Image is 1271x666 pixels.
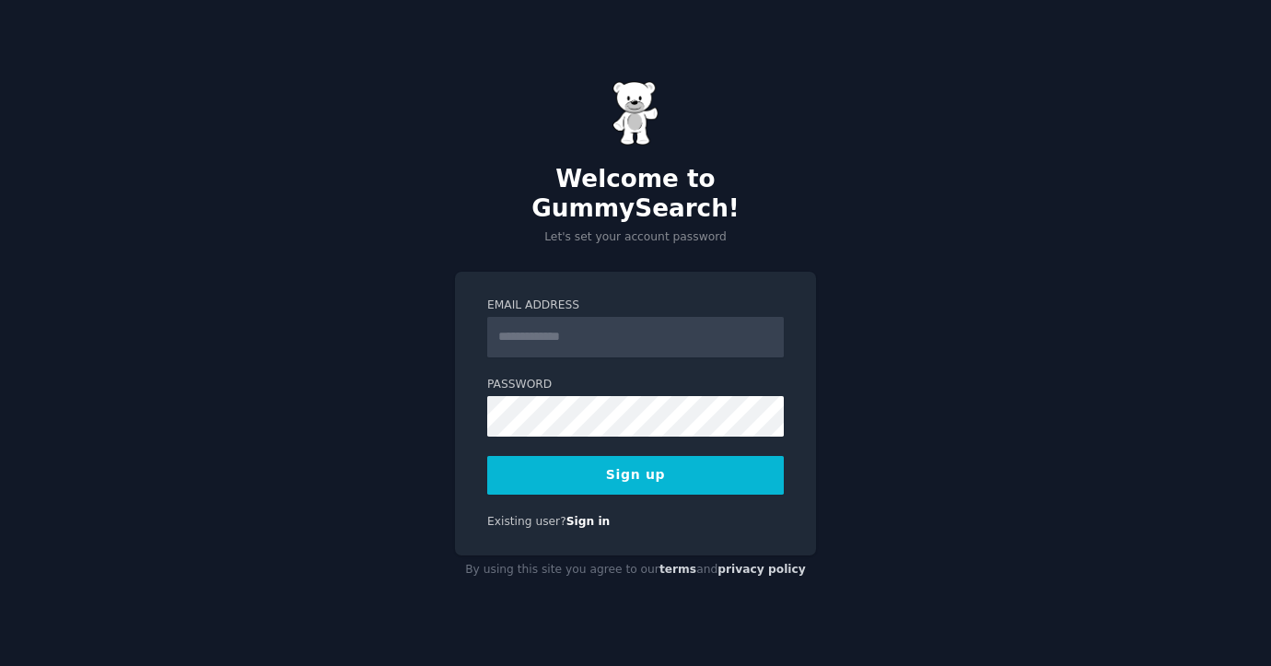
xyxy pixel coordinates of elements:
img: Gummy Bear [612,81,659,146]
a: Sign in [566,515,611,528]
button: Sign up [487,456,784,495]
div: By using this site you agree to our and [455,555,816,585]
p: Let's set your account password [455,229,816,246]
span: Existing user? [487,515,566,528]
h2: Welcome to GummySearch! [455,165,816,223]
label: Password [487,377,784,393]
a: terms [659,563,696,576]
a: privacy policy [717,563,806,576]
label: Email Address [487,298,784,314]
